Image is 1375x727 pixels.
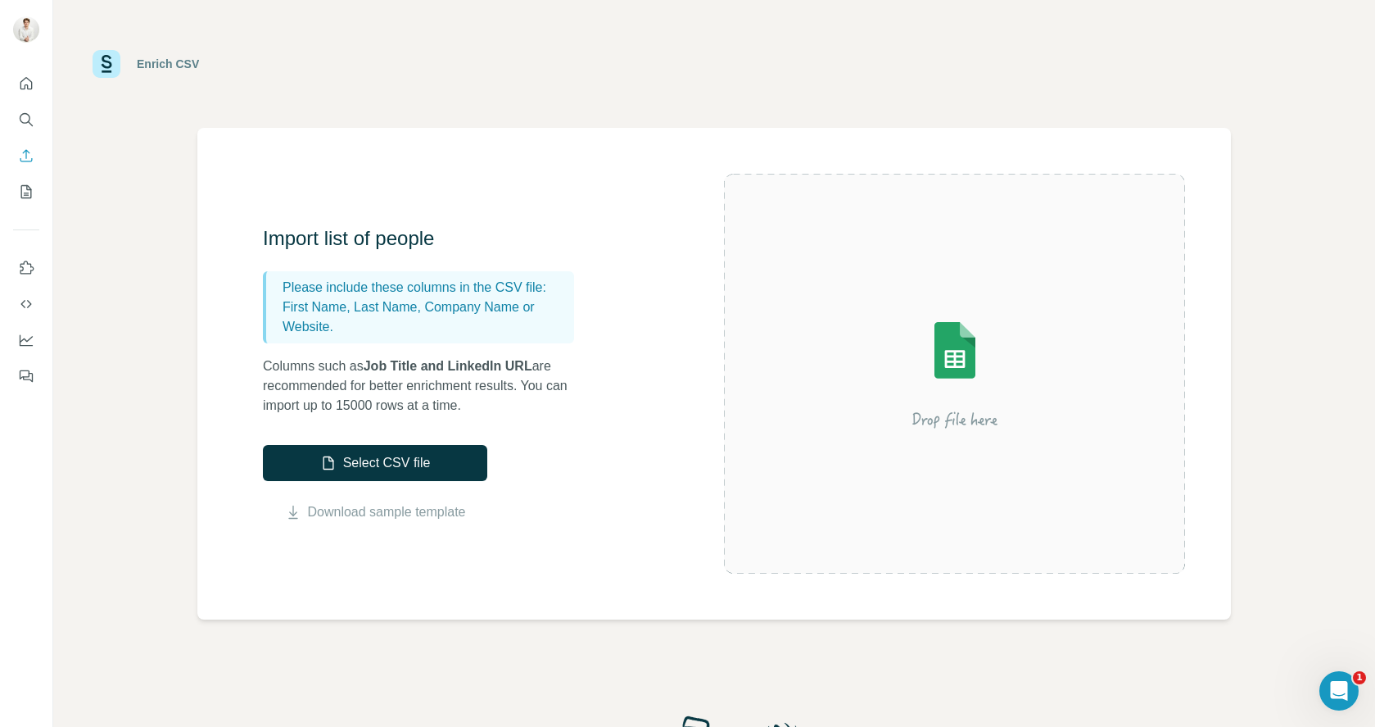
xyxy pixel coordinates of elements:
p: First Name, Last Name, Company Name or Website. [283,298,568,337]
div: Enrich CSV [137,56,199,72]
button: Feedback [13,361,39,391]
button: Dashboard [13,325,39,355]
a: Download sample template [308,502,466,522]
button: Quick start [13,69,39,98]
button: My lists [13,177,39,207]
button: Enrich CSV [13,141,39,170]
p: Columns such as are recommended for better enrichment results. You can import up to 15000 rows at... [263,357,590,416]
button: Use Surfe on LinkedIn [13,253,39,283]
h3: Import list of people [263,225,590,252]
img: Surfe Logo [93,50,120,78]
button: Download sample template [263,502,487,522]
iframe: Intercom live chat [1319,671,1359,711]
button: Search [13,105,39,134]
span: Job Title and LinkedIn URL [364,359,532,373]
img: Surfe Illustration - Drop file here or select below [807,275,1102,472]
p: Please include these columns in the CSV file: [283,278,568,298]
button: Use Surfe API [13,289,39,319]
span: 1 [1353,671,1366,684]
button: Select CSV file [263,445,487,481]
img: Avatar [13,16,39,43]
